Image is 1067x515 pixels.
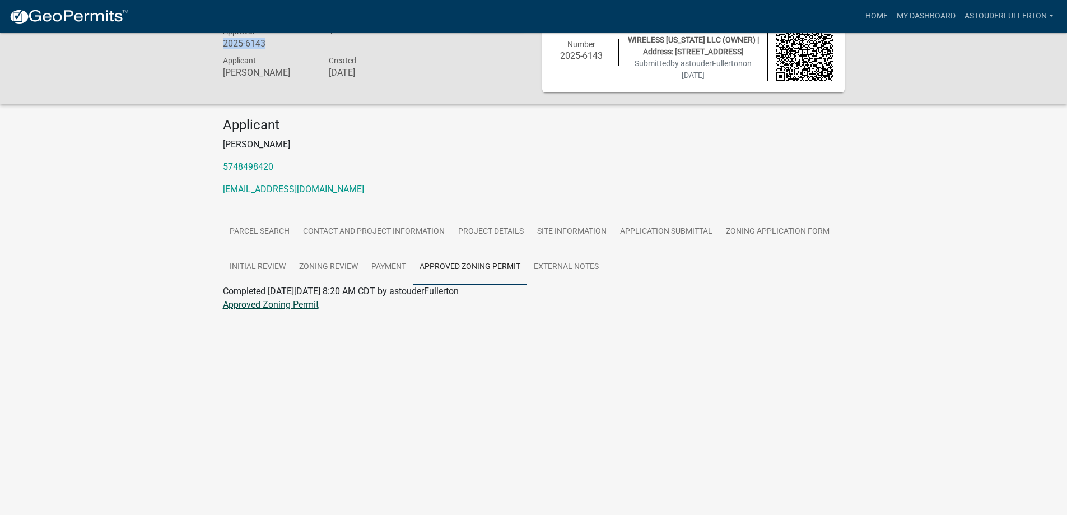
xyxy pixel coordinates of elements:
a: My Dashboard [892,6,960,27]
a: Approved Zoning Permit [223,299,319,310]
h6: 2025-6143 [223,38,313,49]
a: Site Information [530,214,613,250]
a: Zoning Review [292,249,365,285]
span: Created [329,56,356,65]
a: Payment [365,249,413,285]
a: Initial Review [223,249,292,285]
a: astouderFullerton [960,6,1058,27]
a: Application Submittal [613,214,719,250]
a: Zoning Application Form [719,214,836,250]
h6: [PERSON_NAME] [223,67,313,78]
a: Project Details [451,214,530,250]
a: Parcel search [223,214,296,250]
span: Number [567,40,595,49]
p: [PERSON_NAME] [223,138,845,151]
a: Contact and Project Information [296,214,451,250]
span: Applicant [223,56,256,65]
h6: [DATE] [329,67,418,78]
h6: 2025-6143 [553,50,611,61]
span: by astouderFullerton [670,59,743,68]
span: Submitted on [DATE] [635,59,752,80]
a: Home [861,6,892,27]
span: 8320-09-400-015 | Owner: MIDWEST WIRELESS [US_STATE] LLC (OWNER) | Address: [STREET_ADDRESS] [628,24,759,56]
a: 5748498420 [223,161,273,172]
img: QR code [776,24,833,81]
a: Approved Zoning Permit [413,249,527,285]
a: External Notes [527,249,605,285]
span: Completed [DATE][DATE] 8:20 AM CDT by astouderFullerton [223,286,459,296]
a: [EMAIL_ADDRESS][DOMAIN_NAME] [223,184,364,194]
h4: Applicant [223,117,845,133]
